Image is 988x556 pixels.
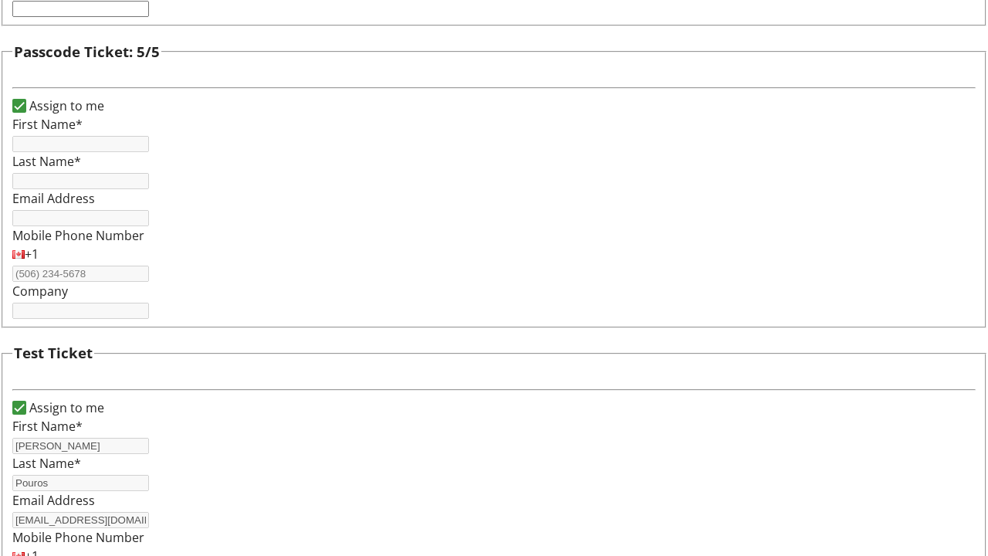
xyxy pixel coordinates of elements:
[12,116,83,133] label: First Name*
[12,283,68,300] label: Company
[12,492,95,509] label: Email Address
[14,342,93,364] h3: Test Ticket
[12,529,144,546] label: Mobile Phone Number
[12,227,144,244] label: Mobile Phone Number
[12,418,83,435] label: First Name*
[14,41,160,63] h3: Passcode Ticket: 5/5
[26,398,104,417] label: Assign to me
[26,97,104,115] label: Assign to me
[12,455,81,472] label: Last Name*
[12,266,149,282] input: (506) 234-5678
[12,153,81,170] label: Last Name*
[12,190,95,207] label: Email Address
